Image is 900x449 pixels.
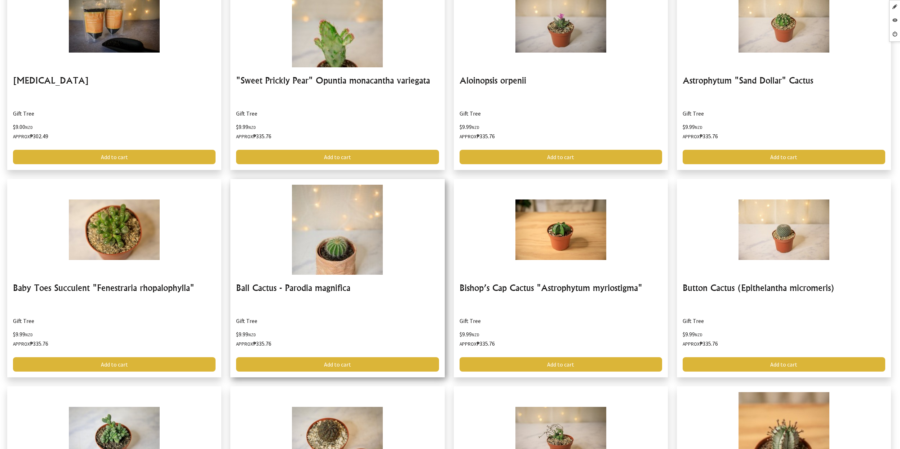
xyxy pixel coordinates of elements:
[236,150,439,164] a: Add to cart
[683,150,885,164] a: Add to cart
[683,357,885,372] a: Add to cart
[13,150,216,164] a: Add to cart
[460,357,662,372] a: Add to cart
[460,150,662,164] a: Add to cart
[13,357,216,372] a: Add to cart
[236,357,439,372] a: Add to cart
